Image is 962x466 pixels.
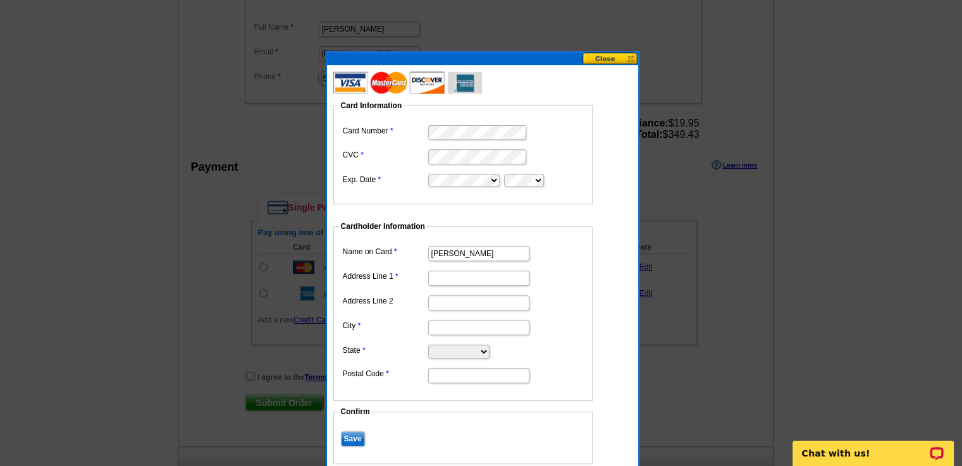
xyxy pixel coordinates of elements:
legend: Confirm [340,406,371,417]
label: City [343,320,427,331]
input: Save [341,431,365,446]
label: State [343,345,427,356]
label: Card Number [343,125,427,137]
label: Postal Code [343,368,427,379]
iframe: LiveChat chat widget [784,426,962,466]
label: Name on Card [343,246,427,257]
label: Address Line 1 [343,271,427,282]
label: CVC [343,149,427,161]
label: Address Line 2 [343,295,427,307]
legend: Card Information [340,100,404,111]
legend: Cardholder Information [340,221,426,232]
img: acceptedCards.gif [333,71,482,94]
label: Exp. Date [343,174,427,185]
